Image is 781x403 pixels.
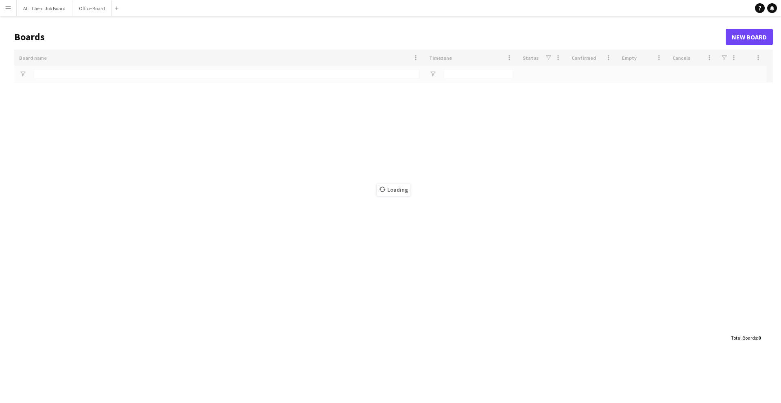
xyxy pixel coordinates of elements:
[726,29,773,45] a: New Board
[17,0,72,16] button: ALL Client Job Board
[731,335,757,341] span: Total Boards
[377,184,410,196] span: Loading
[731,330,761,346] div: :
[14,31,726,43] h1: Boards
[758,335,761,341] span: 0
[72,0,112,16] button: Office Board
